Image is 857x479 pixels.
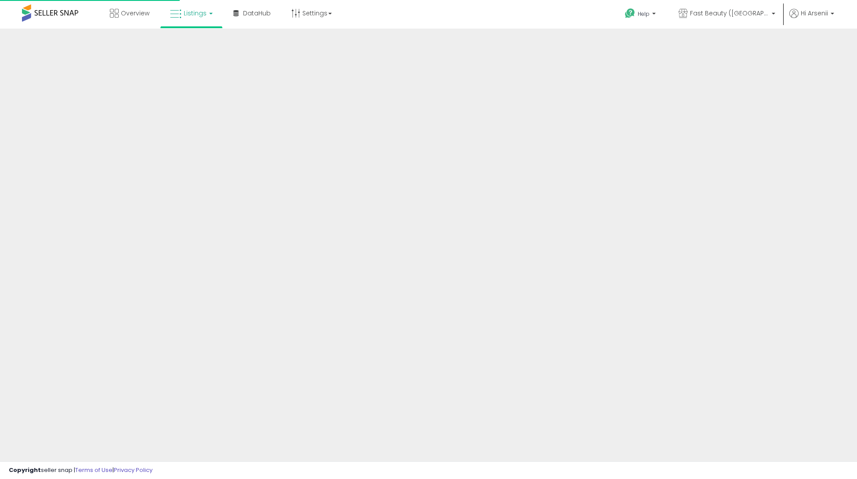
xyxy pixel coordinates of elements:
[690,9,769,18] span: Fast Beauty ([GEOGRAPHIC_DATA])
[789,9,834,29] a: Hi Arsenii
[121,9,149,18] span: Overview
[184,9,207,18] span: Listings
[243,9,271,18] span: DataHub
[625,8,635,19] i: Get Help
[618,1,665,29] a: Help
[638,10,650,18] span: Help
[801,9,828,18] span: Hi Arsenii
